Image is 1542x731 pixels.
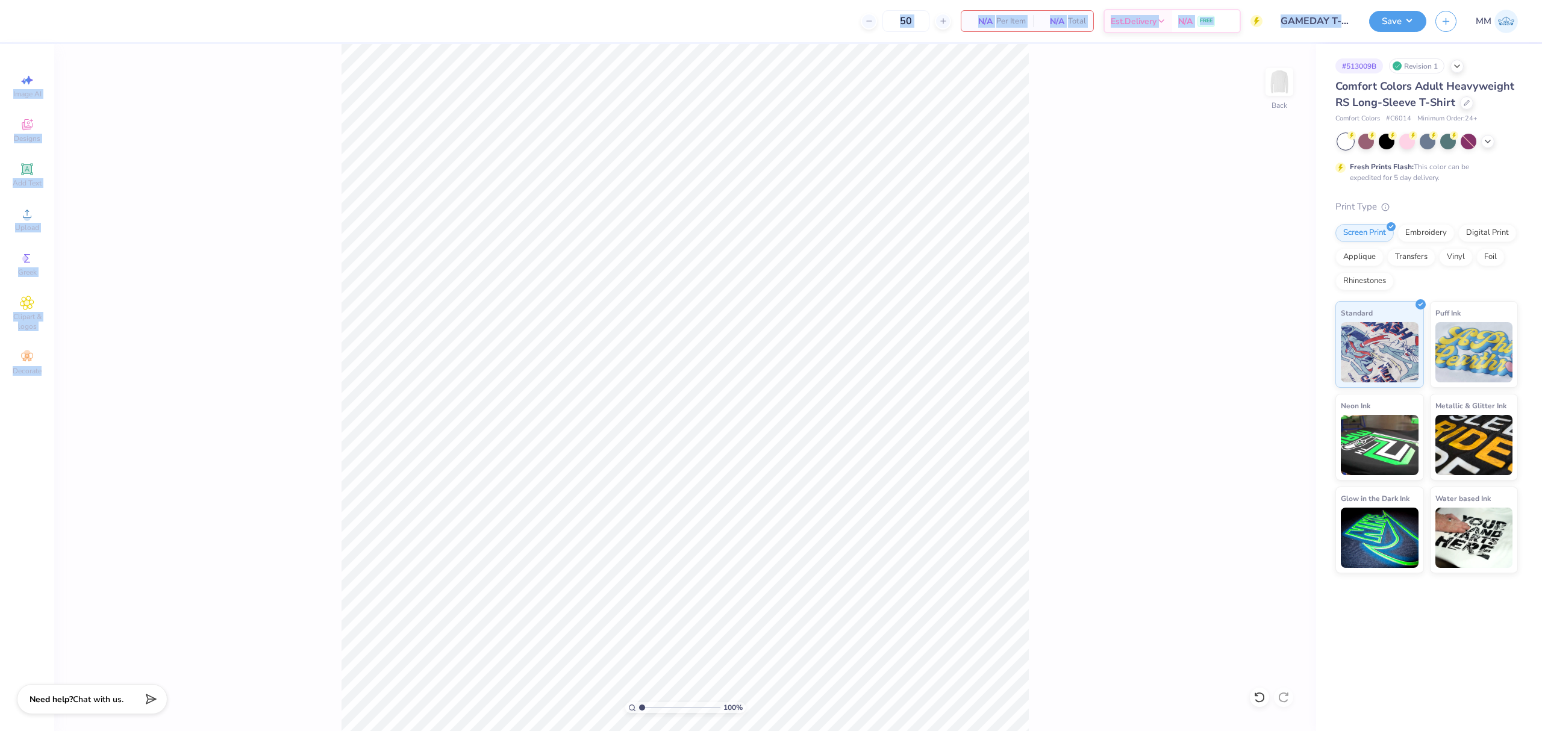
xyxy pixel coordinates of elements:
[1335,58,1383,73] div: # 513009B
[6,312,48,331] span: Clipart & logos
[1335,79,1514,110] span: Comfort Colors Adult Heavyweight RS Long-Sleeve T-Shirt
[1435,322,1513,382] img: Puff Ink
[1476,10,1518,33] a: MM
[13,89,42,99] span: Image AI
[1040,15,1064,28] span: N/A
[13,366,42,376] span: Decorate
[1178,15,1193,28] span: N/A
[1397,224,1455,242] div: Embroidery
[1341,415,1419,475] img: Neon Ink
[1386,114,1411,124] span: # C6014
[1494,10,1518,33] img: Mariah Myssa Salurio
[1435,306,1461,319] span: Puff Ink
[1369,11,1426,32] button: Save
[1350,162,1414,172] strong: Fresh Prints Flash:
[14,134,40,143] span: Designs
[1341,508,1419,568] img: Glow in the Dark Ink
[73,694,123,705] span: Chat with us.
[1476,14,1491,28] span: MM
[1350,161,1498,183] div: This color can be expedited for 5 day delivery.
[1435,508,1513,568] img: Water based Ink
[969,15,993,28] span: N/A
[1272,9,1360,33] input: Untitled Design
[1476,248,1505,266] div: Foil
[1111,15,1156,28] span: Est. Delivery
[1335,272,1394,290] div: Rhinestones
[882,10,929,32] input: – –
[1335,114,1380,124] span: Comfort Colors
[1387,248,1435,266] div: Transfers
[1335,200,1518,214] div: Print Type
[1389,58,1444,73] div: Revision 1
[1200,17,1213,25] span: FREE
[13,178,42,188] span: Add Text
[30,694,73,705] strong: Need help?
[1417,114,1478,124] span: Minimum Order: 24 +
[1341,306,1373,319] span: Standard
[1335,224,1394,242] div: Screen Print
[1435,415,1513,475] img: Metallic & Glitter Ink
[1458,224,1517,242] div: Digital Print
[1439,248,1473,266] div: Vinyl
[1435,492,1491,505] span: Water based Ink
[1341,322,1419,382] img: Standard
[1068,15,1086,28] span: Total
[1335,248,1384,266] div: Applique
[996,15,1026,28] span: Per Item
[1341,492,1409,505] span: Glow in the Dark Ink
[18,267,37,277] span: Greek
[1267,70,1291,94] img: Back
[1435,399,1506,412] span: Metallic & Glitter Ink
[1272,100,1287,111] div: Back
[15,223,39,232] span: Upload
[1341,399,1370,412] span: Neon Ink
[723,702,743,713] span: 100 %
